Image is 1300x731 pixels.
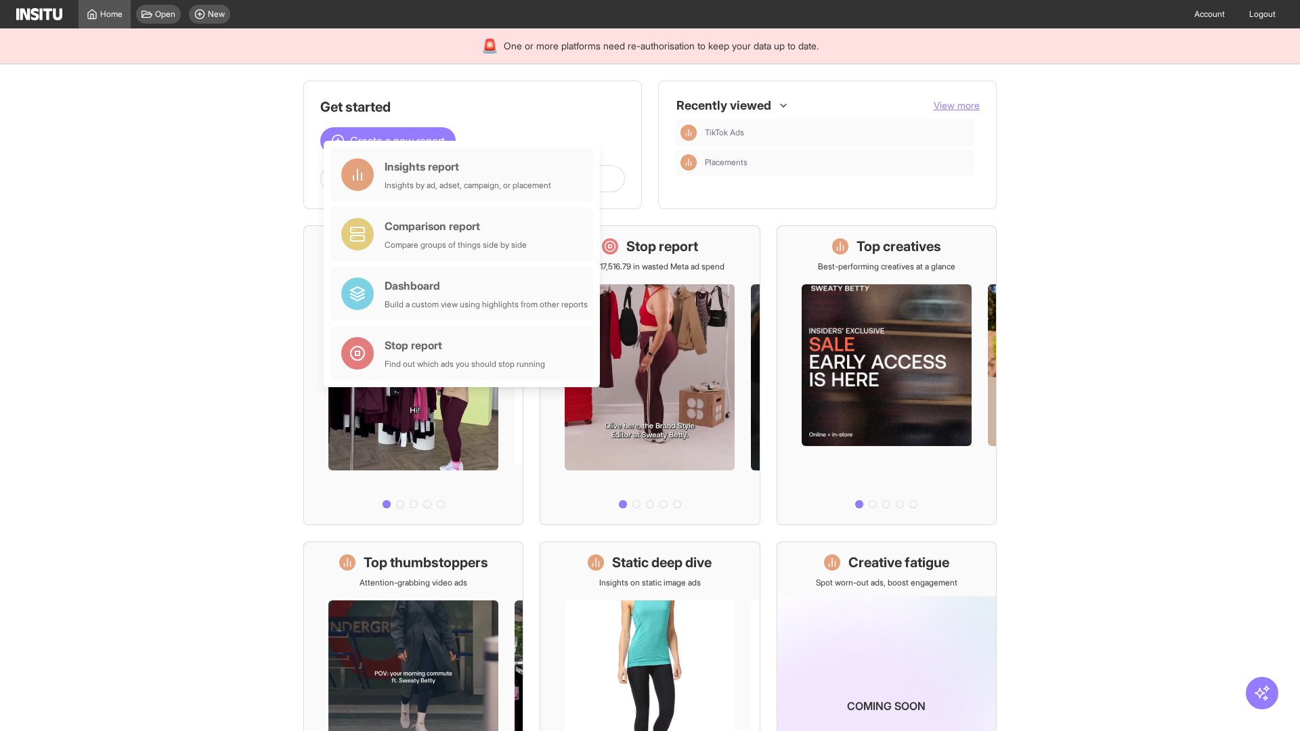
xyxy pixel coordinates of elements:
div: Insights [680,154,697,171]
a: Stop reportSave £17,516.79 in wasted Meta ad spend [540,225,760,525]
div: Build a custom view using highlights from other reports [385,299,588,310]
h1: Get started [320,97,625,116]
div: Insights [680,125,697,141]
div: Compare groups of things side by side [385,240,527,250]
span: Placements [705,157,747,168]
p: Insights on static image ads [599,577,701,588]
div: Stop report [385,337,545,353]
a: Top creativesBest-performing creatives at a glance [777,225,997,525]
p: Save £17,516.79 in wasted Meta ad spend [576,261,724,272]
span: Create a new report [350,133,445,149]
h1: Top creatives [857,237,941,256]
div: Find out which ads you should stop running [385,359,545,370]
p: Best-performing creatives at a glance [818,261,955,272]
span: TikTok Ads [705,127,744,138]
span: Home [100,9,123,20]
span: Placements [705,157,969,168]
span: New [208,9,225,20]
a: What's live nowSee all active ads instantly [303,225,523,525]
span: View more [934,99,980,111]
span: TikTok Ads [705,127,969,138]
div: Insights by ad, adset, campaign, or placement [385,180,551,191]
h1: Top thumbstoppers [364,553,488,572]
span: Open [155,9,175,20]
h1: Stop report [626,237,698,256]
div: 🚨 [481,37,498,56]
span: One or more platforms need re-authorisation to keep your data up to date. [504,39,819,53]
p: Attention-grabbing video ads [360,577,467,588]
button: Create a new report [320,127,456,154]
div: Comparison report [385,218,527,234]
img: Logo [16,8,62,20]
div: Insights report [385,158,551,175]
h1: Static deep dive [612,553,712,572]
div: Dashboard [385,278,588,294]
button: View more [934,99,980,112]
